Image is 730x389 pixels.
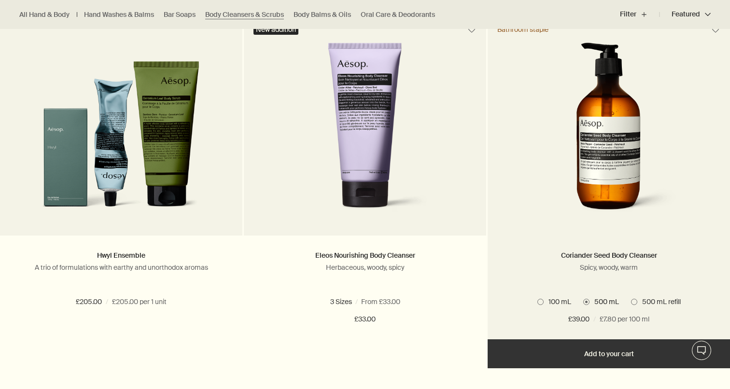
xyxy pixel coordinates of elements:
span: £205.00 per 1 unit [112,296,167,308]
button: Live Assistance [692,341,711,360]
span: 500 mL refill [637,297,681,306]
a: Eleos Nourishing Body Cleanser [315,251,415,260]
button: Filter [620,3,660,26]
span: 500 mL [346,297,375,306]
button: Add to your cart - £39.00 [488,339,730,368]
a: Hwyl Ensemble [97,251,145,260]
div: New addition [253,24,298,35]
div: Notable formulation [10,378,71,387]
span: £7.80 per 100 ml [600,314,649,325]
img: Eleos Nourishing Body Cleanser in a purple tube. [287,42,442,221]
div: Bathroom staple [497,25,548,34]
p: Herbaceous, woody, spicy [258,263,472,272]
span: 100 mL [544,297,571,306]
button: Save to cabinet [707,21,724,38]
a: Body Cleansers & Scrubs [205,10,284,19]
a: Oral Care & Deodorants [361,10,435,19]
span: 500 mL [590,297,619,306]
span: £205.00 [76,296,102,308]
span: / [593,314,596,325]
button: Save to cabinet [463,21,480,38]
span: 500 mL refill [393,297,437,306]
span: £33.00 [354,314,376,325]
a: Body Balms & Oils [294,10,351,19]
p: A trio of formulations with earthy and unorthodox aromas [14,263,228,272]
p: Spicy, woody, warm [502,263,716,272]
button: Featured [660,3,711,26]
a: Bar Soaps [164,10,196,19]
span: £39.00 [568,314,590,325]
span: / [106,296,108,308]
a: Hand Washes & Balms [84,10,154,19]
span: 180 mL [300,297,327,306]
img: Aesop Coriander Seed Body Cleanser 500ml in amber bottle with pump [537,42,681,221]
a: Aesop Coriander Seed Body Cleanser 500ml in amber bottle with pump [488,42,730,236]
a: Eleos Nourishing Body Cleanser in a purple tube. [244,42,486,236]
a: Coriander Seed Body Cleanser [561,251,657,260]
img: Hwyl scented trio [42,42,200,221]
a: All Hand & Body [19,10,70,19]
